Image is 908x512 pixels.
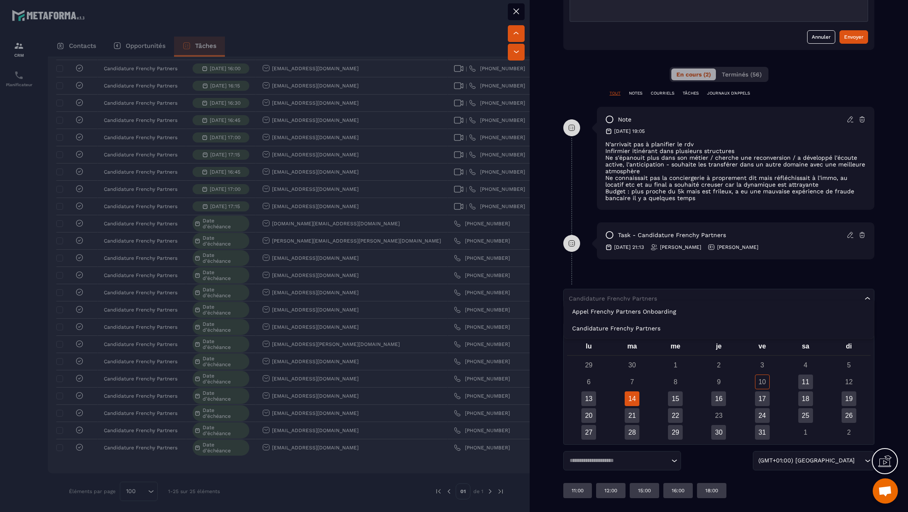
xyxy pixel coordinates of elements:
[625,425,639,440] div: 28
[717,69,767,80] button: Terminés (56)
[605,188,866,201] p: Budget : plus proche du 5k mais est frileux, a eu une mauvaise expérience de fraude bancaire il y...
[618,116,631,124] p: note
[625,391,639,406] div: 14
[711,375,726,389] div: 9
[567,294,863,303] input: Search for option
[668,425,683,440] div: 29
[567,457,669,465] input: Search for option
[683,90,699,96] p: TÂCHES
[618,231,726,239] p: task - Candidature Frenchy Partners
[668,358,683,372] div: 1
[711,408,726,423] div: 23
[668,391,683,406] div: 15
[873,478,898,504] div: Ouvrir le chat
[717,244,758,251] p: [PERSON_NAME]
[605,154,866,174] p: Ne s'épanouit plus dans son métier / cherche une reconversion / a développé l'écoute active, l'an...
[842,425,856,440] div: 2
[638,487,651,494] p: 15:00
[842,408,856,423] div: 26
[697,340,740,355] div: je
[625,358,639,372] div: 30
[605,148,866,154] p: Infirmier itinérant dans plusieurs structures
[798,375,813,389] div: 11
[755,391,770,406] div: 17
[581,425,596,440] div: 27
[614,128,645,135] p: [DATE] 19:05
[755,425,770,440] div: 31
[572,487,583,494] p: 11:00
[711,358,726,372] div: 2
[741,340,784,355] div: ve
[707,90,750,96] p: JOURNAUX D'APPELS
[798,358,813,372] div: 4
[756,456,856,465] span: (GMT+01:00) [GEOGRAPHIC_DATA]
[705,487,718,494] p: 18:00
[651,90,674,96] p: COURRIELS
[798,408,813,423] div: 25
[610,90,620,96] p: TOUT
[605,174,866,188] p: Ne connaissait pas la conciergerie à proprement dit mais réfléchissait à l'immo, au locatif etc e...
[755,358,770,372] div: 3
[610,340,654,355] div: ma
[567,340,871,440] div: Calendar wrapper
[567,340,610,355] div: lu
[842,375,856,389] div: 12
[581,408,596,423] div: 20
[625,375,639,389] div: 7
[711,425,726,440] div: 30
[842,358,856,372] div: 5
[563,289,874,308] div: Search for option
[668,408,683,423] div: 22
[844,33,863,41] div: Envoyer
[856,456,863,465] input: Search for option
[722,71,762,78] span: Terminés (56)
[755,375,770,389] div: 10
[604,487,617,494] p: 12:00
[798,425,813,440] div: 1
[755,408,770,423] div: 24
[572,324,866,333] p: Candidature Frenchy Partners
[839,30,868,44] button: Envoyer
[581,358,596,372] div: 29
[784,340,827,355] div: sa
[625,408,639,423] div: 21
[563,451,681,470] div: Search for option
[567,358,871,440] div: Calendar days
[676,71,711,78] span: En cours (2)
[614,244,644,251] p: [DATE] 21:13
[671,69,716,80] button: En cours (2)
[827,340,871,355] div: di
[798,391,813,406] div: 18
[581,375,596,389] div: 6
[605,141,866,148] p: N'arrivait pas à planifier le rdv
[842,391,856,406] div: 19
[807,30,835,44] button: Annuler
[572,307,866,316] p: Appel Frenchy Partners Onboarding
[660,244,701,251] p: [PERSON_NAME]
[654,340,697,355] div: me
[668,375,683,389] div: 8
[672,487,684,494] p: 16:00
[581,391,596,406] div: 13
[711,391,726,406] div: 16
[629,90,642,96] p: NOTES
[753,451,874,470] div: Search for option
